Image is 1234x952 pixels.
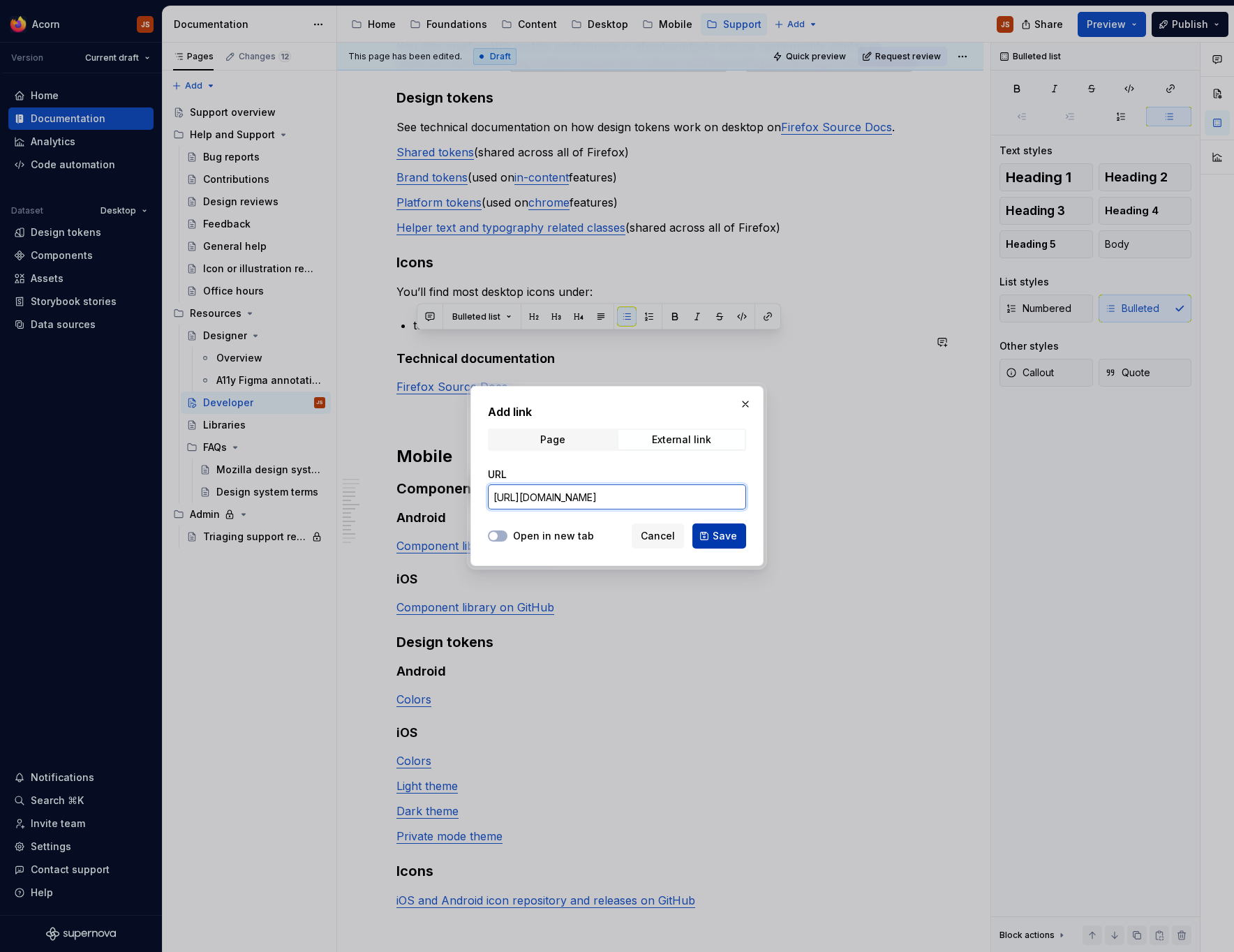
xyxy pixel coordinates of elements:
span: Save [713,529,737,543]
button: Cancel [632,523,684,549]
div: External link [652,434,711,445]
input: https:// [488,484,746,510]
label: URL [488,468,507,482]
button: Save [692,523,746,549]
label: Open in new tab [513,529,594,543]
div: Page [540,434,565,445]
span: Cancel [641,529,675,543]
h2: Add link [488,403,746,420]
